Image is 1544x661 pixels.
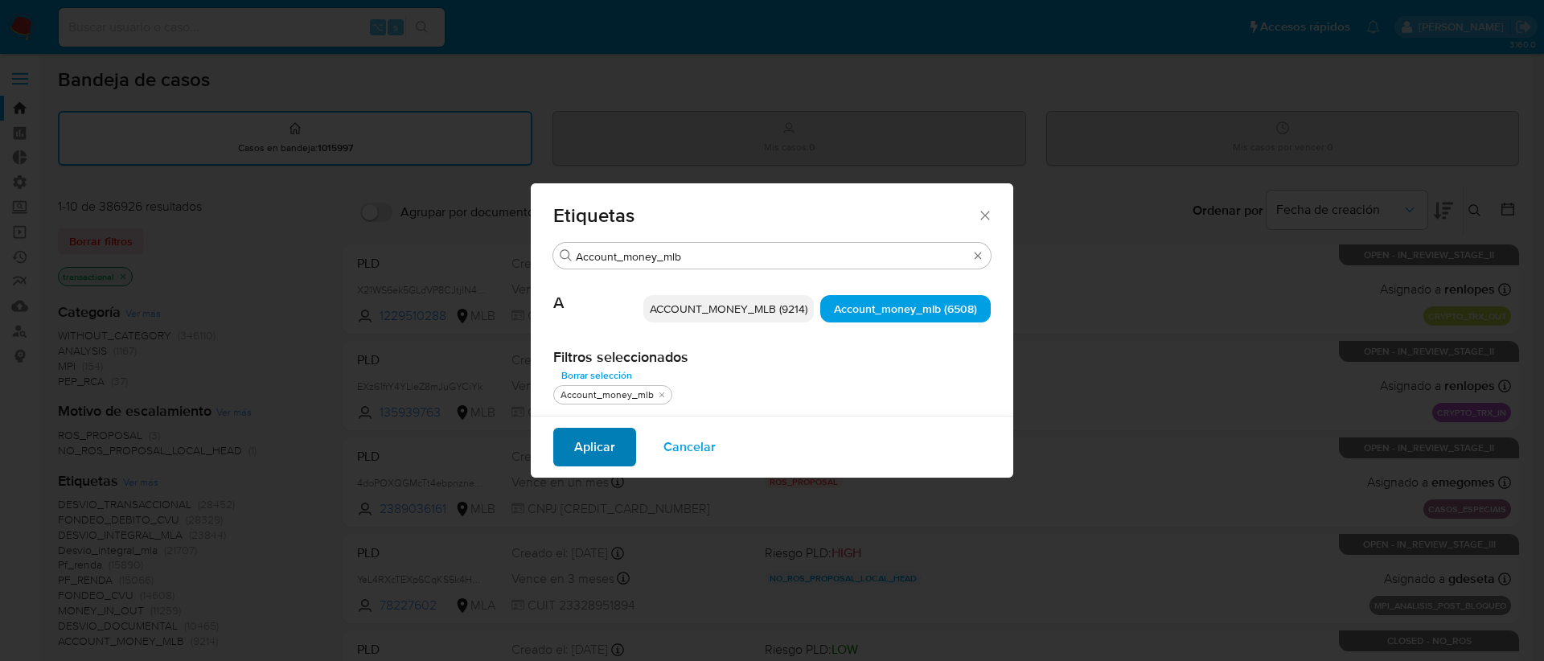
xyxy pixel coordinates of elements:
span: Account_money_mlb (6508) [834,301,977,317]
span: Borrar selección [561,367,632,384]
div: Account_money_mlb (6508) [820,295,991,322]
span: Cancelar [663,429,716,465]
button: Borrar selección [553,366,640,385]
button: Buscar [560,249,573,262]
button: Aplicar [553,428,636,466]
h2: Filtros seleccionados [553,348,991,366]
span: Etiquetas [553,206,977,225]
button: Cancelar [643,428,737,466]
span: ACCOUNT_MONEY_MLB (9214) [650,301,807,317]
button: quitar Account_money_mlb [655,388,668,401]
input: Buscar filtro [576,249,968,264]
span: Aplicar [574,429,615,465]
div: ACCOUNT_MONEY_MLB (9214) [643,295,814,322]
button: Cerrar [977,207,992,222]
span: A [553,269,643,313]
button: Borrar [971,249,984,262]
div: Account_money_mlb [557,388,657,402]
